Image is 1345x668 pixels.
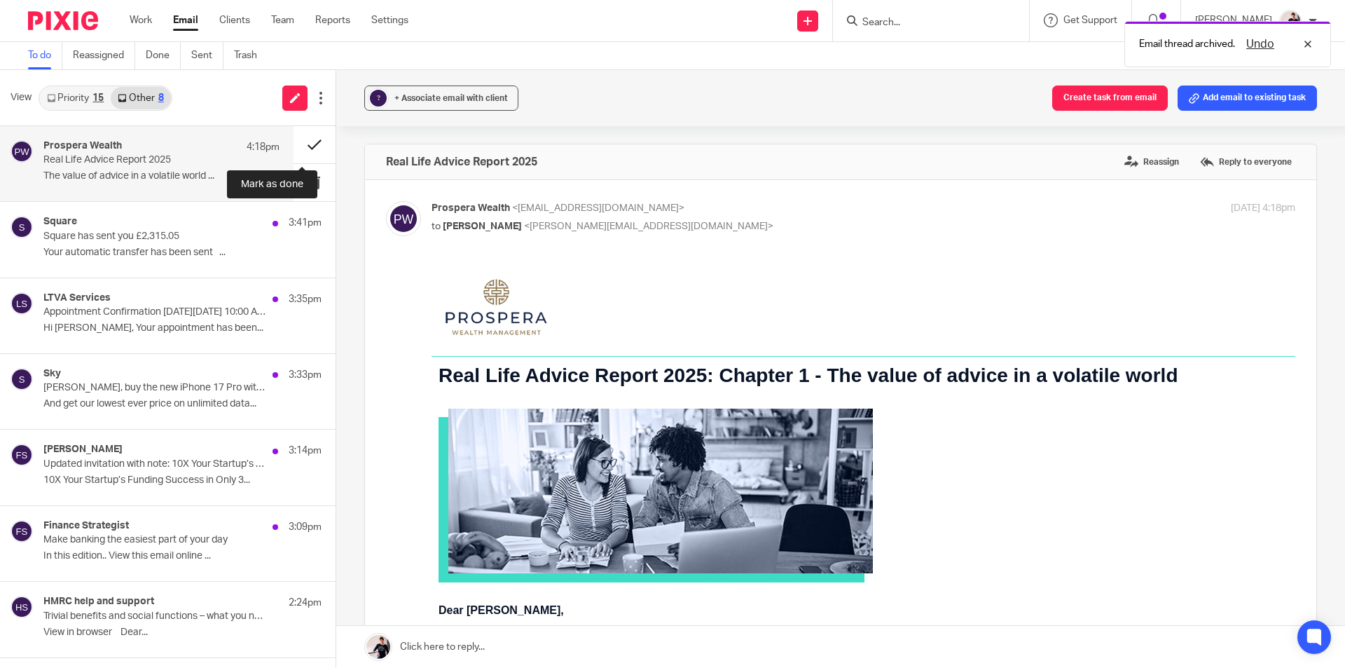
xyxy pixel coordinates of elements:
h4: Finance Strategist [43,520,129,532]
span: In an age of US and tech dominance does diversification still matter? [361,519,729,531]
p: Square has sent you £2,315.05 [43,231,266,243]
p: Appointment Confirmation [DATE][DATE] 10:00 AM (+01:00) [43,306,266,318]
h4: HMRC help and support [43,596,154,608]
p: View in browser﻿ Dear... [43,627,322,639]
h4: LTVA Services [43,292,111,304]
img: AV307615.jpg [1279,10,1302,32]
p: And get our lowest ever price on unlimited data... [43,398,322,410]
p: 4:18pm [247,140,280,154]
p: 3:14pm [289,444,322,458]
img: svg%3E [11,140,33,163]
a: Priority15 [40,87,111,109]
a: To do [28,42,62,69]
span: Dear [PERSON_NAME], [7,340,132,352]
span: [PERSON_NAME] [443,221,522,231]
h4: Sky [43,368,61,380]
a: Trash [234,42,268,69]
p: Email thread archived. [1139,37,1235,51]
img: Logo_910519U_Navy_Desktop.png [14,15,116,71]
p: The value of advice in a volatile world ... [43,170,280,182]
img: svg%3E [11,292,33,315]
a: Email [173,13,198,27]
p: Real Life Advice Report 2025 [43,154,233,166]
button: Add email to existing task [1178,86,1317,111]
p: In this edition.. View this email online ... [43,550,322,562]
span: The volatile geopolitical and economic backdrop is driving greater uncertainty about the future a... [7,366,855,389]
a: Reassigned [73,42,135,69]
label: Reassign [1121,151,1182,172]
div: ? [370,90,387,107]
img: Pixie [28,11,98,30]
img: svg%3E [11,368,33,390]
span: <[EMAIL_ADDRESS][DOMAIN_NAME]> [512,203,684,213]
span: Real Life Advice Report 2025: Chapter 1 - The value of advice in a volatile world [7,100,747,122]
img: svg%3E [11,444,33,466]
p: 3:41pm [289,216,322,230]
span: Against a backdrop of heightened trade tensions with both allies and historic competitors, the US... [361,545,836,592]
p: 2:24pm [289,596,322,610]
h4: Prospera Wealth [43,140,122,152]
a: Reports [315,13,350,27]
span: to [432,221,441,231]
button: ? + Associate email with client [364,86,518,111]
a: Other8 [111,87,170,109]
img: svg%3E [11,216,33,238]
button: Create task from email [1052,86,1168,111]
h4: Real Life Advice Report 2025 [386,155,537,169]
p: Make banking the easiest part of your day [43,534,266,546]
p: 3:35pm [289,292,322,306]
div: 8 [158,93,164,103]
img: svg%3E [11,520,33,543]
span: + Associate email with client [394,94,508,102]
img: svg%3E [386,201,421,236]
a: Work [130,13,152,27]
a: Read More [361,580,409,592]
h4: [PERSON_NAME] [43,444,123,456]
span: View [11,90,32,105]
a: Clients [219,13,250,27]
p: [PERSON_NAME], buy the new iPhone 17 Pro with Sky Mobile [43,382,266,394]
div: 15 [92,93,104,103]
p: 3:09pm [289,520,322,534]
p: Your automatic transfer has been sent ﻿͏ ﻿͏ ﻿͏... [43,247,322,259]
p: 3:33pm [289,368,322,382]
p: Trivial benefits and social functions – what you need to know [43,611,266,622]
p: Hi [PERSON_NAME], Your appointment has been... [43,322,322,334]
p: 10X Your Startup’s Funding Success in Only 3... [43,475,322,486]
button: Undo [1242,36,1278,53]
a: Done [146,42,181,69]
a: Team [271,13,294,27]
span: <[PERSON_NAME][EMAIL_ADDRESS][DOMAIN_NAME]> [524,221,773,231]
img: svg%3E [11,596,33,618]
img: Couple smiling while reviewing documents and using a laptop at home. [7,144,441,318]
a: Read article >> [35,418,103,431]
span: Prospera Wealth [432,203,510,213]
a: Settings [371,13,408,27]
label: Reply to everyone [1196,151,1295,172]
p: Updated invitation with note: 10X Your Startup’s Funding Success in Only 3 months (step... @ [DAT... [43,458,266,470]
a: Sent [191,42,223,69]
h4: Square [43,216,77,228]
p: [DATE] 4:18pm [1231,201,1295,216]
span: You may also be interested in... [7,466,216,482]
